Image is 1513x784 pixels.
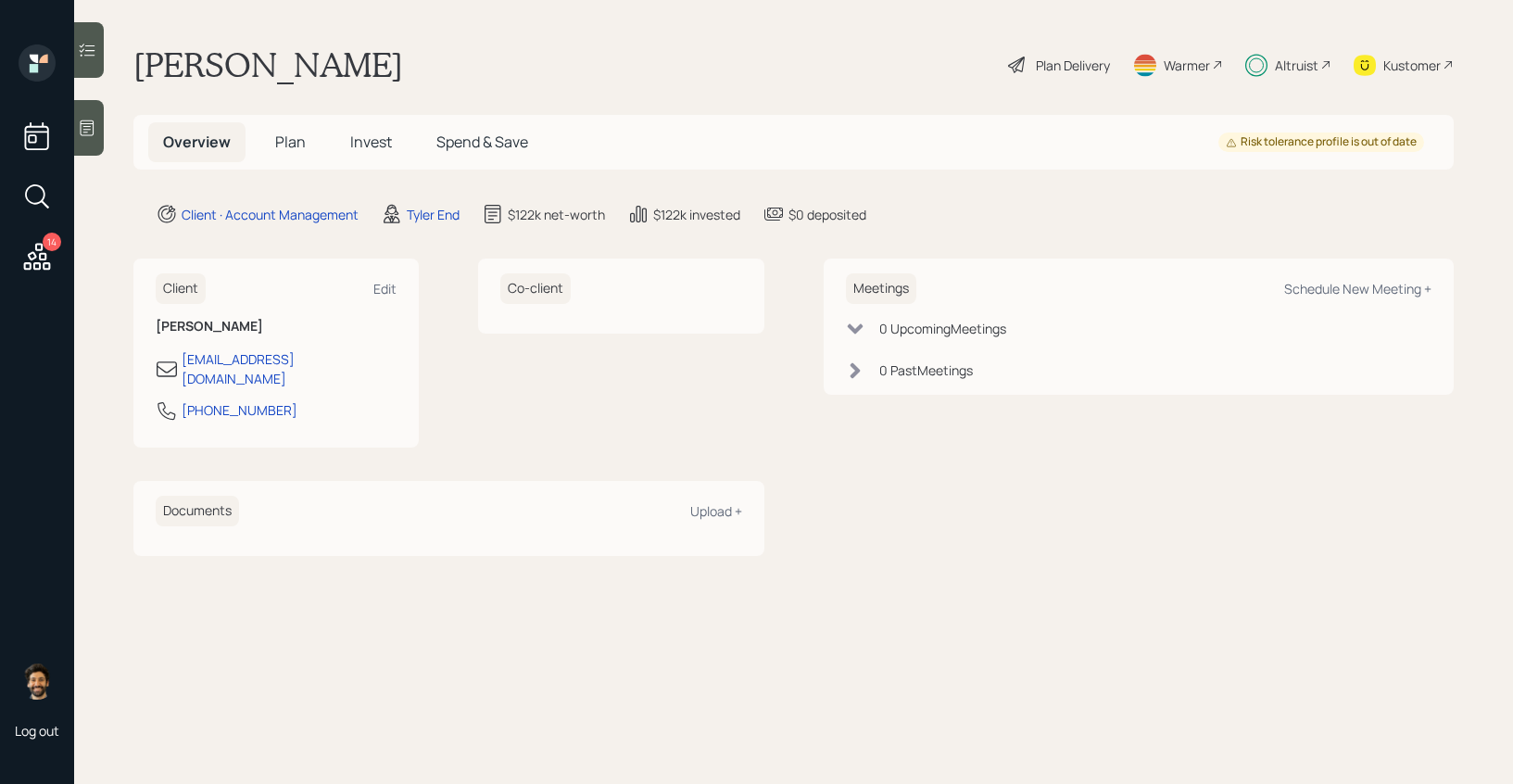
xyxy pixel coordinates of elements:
[500,273,571,304] h6: Co-client
[373,280,397,297] div: Edit
[1383,56,1441,75] div: Kustomer
[1164,56,1210,75] div: Warmer
[19,663,56,700] img: eric-schwartz-headshot.png
[43,233,61,251] div: 14
[879,360,973,380] div: 0 Past Meeting s
[879,319,1006,338] div: 0 Upcoming Meeting s
[275,132,306,152] span: Plan
[788,205,866,224] div: $0 deposited
[690,502,742,520] div: Upload +
[182,400,297,420] div: [PHONE_NUMBER]
[508,205,605,224] div: $122k net-worth
[1284,280,1431,297] div: Schedule New Meeting +
[182,349,397,388] div: [EMAIL_ADDRESS][DOMAIN_NAME]
[15,722,59,740] div: Log out
[156,496,239,526] h6: Documents
[350,132,392,152] span: Invest
[133,44,403,85] h1: [PERSON_NAME]
[163,132,231,152] span: Overview
[846,273,916,304] h6: Meetings
[436,132,528,152] span: Spend & Save
[653,205,740,224] div: $122k invested
[156,273,206,304] h6: Client
[1226,134,1417,150] div: Risk tolerance profile is out of date
[1275,56,1318,75] div: Altruist
[182,205,359,224] div: Client · Account Management
[1036,56,1110,75] div: Plan Delivery
[407,205,460,224] div: Tyler End
[156,319,397,335] h6: [PERSON_NAME]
